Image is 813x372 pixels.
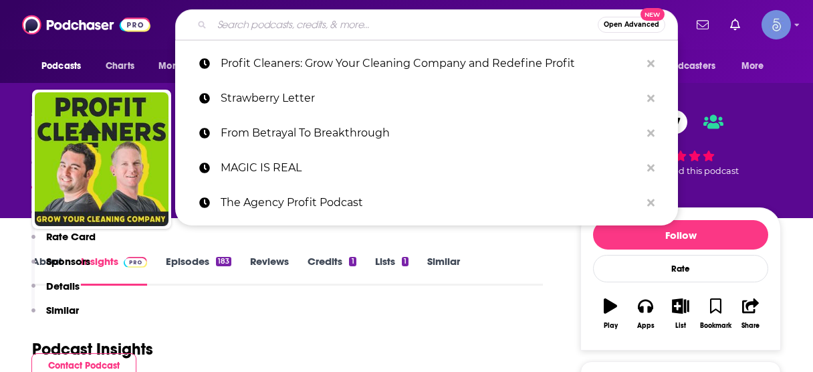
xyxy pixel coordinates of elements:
button: Sponsors [31,255,90,280]
button: Play [593,290,628,338]
span: New [641,8,665,21]
a: Profit Cleaners: Grow Your Cleaning Company and Redefine Profit [175,46,678,81]
span: Charts [106,57,134,76]
button: Open AdvancedNew [598,17,665,33]
div: 1 [349,257,356,266]
img: User Profile [762,10,791,39]
a: MAGIC IS REAL [175,151,678,185]
a: Lists1 [375,255,409,286]
button: Bookmark [698,290,733,338]
p: Details [46,280,80,292]
button: Follow [593,220,768,250]
p: Strawberry Letter [221,81,641,116]
span: Open Advanced [604,21,659,28]
div: Apps [637,322,655,330]
button: Apps [628,290,663,338]
div: 47 1 personrated this podcast [580,102,781,185]
a: Reviews [250,255,289,286]
p: Similar [46,304,79,316]
a: From Betrayal To Breakthrough [175,116,678,151]
input: Search podcasts, credits, & more... [212,14,598,35]
img: Profit Cleaners: Grow Your Cleaning Company and Redefine Profit [35,92,168,226]
p: Sponsors [46,255,90,268]
button: open menu [732,54,781,79]
span: rated this podcast [661,166,739,176]
div: List [675,322,686,330]
span: More [741,57,764,76]
div: Rate [593,255,768,282]
button: List [663,290,698,338]
p: Profit Cleaners: Grow Your Cleaning Company and Redefine Profit [221,46,641,81]
a: Credits1 [308,255,356,286]
button: Show profile menu [762,10,791,39]
button: Details [31,280,80,304]
a: Show notifications dropdown [691,13,714,36]
p: MAGIC IS REAL [221,151,641,185]
div: 183 [216,257,231,266]
button: open menu [149,54,223,79]
button: Similar [31,304,79,329]
a: Episodes183 [166,255,231,286]
button: open menu [32,54,98,79]
img: Podchaser - Follow, Share and Rate Podcasts [22,12,150,37]
span: For Podcasters [651,57,715,76]
div: Play [604,322,618,330]
a: Strawberry Letter [175,81,678,116]
p: From Betrayal To Breakthrough [221,116,641,151]
a: Show notifications dropdown [725,13,745,36]
div: Bookmark [700,322,731,330]
button: Share [733,290,768,338]
button: open menu [643,54,735,79]
span: Logged in as Spiral5-G1 [762,10,791,39]
a: The Agency Profit Podcast [175,185,678,220]
div: 1 [402,257,409,266]
a: Similar [427,255,460,286]
a: Charts [97,54,142,79]
span: Monitoring [158,57,206,76]
div: Search podcasts, credits, & more... [175,9,678,40]
span: Podcasts [41,57,81,76]
div: Share [741,322,760,330]
p: The Agency Profit Podcast [221,185,641,220]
